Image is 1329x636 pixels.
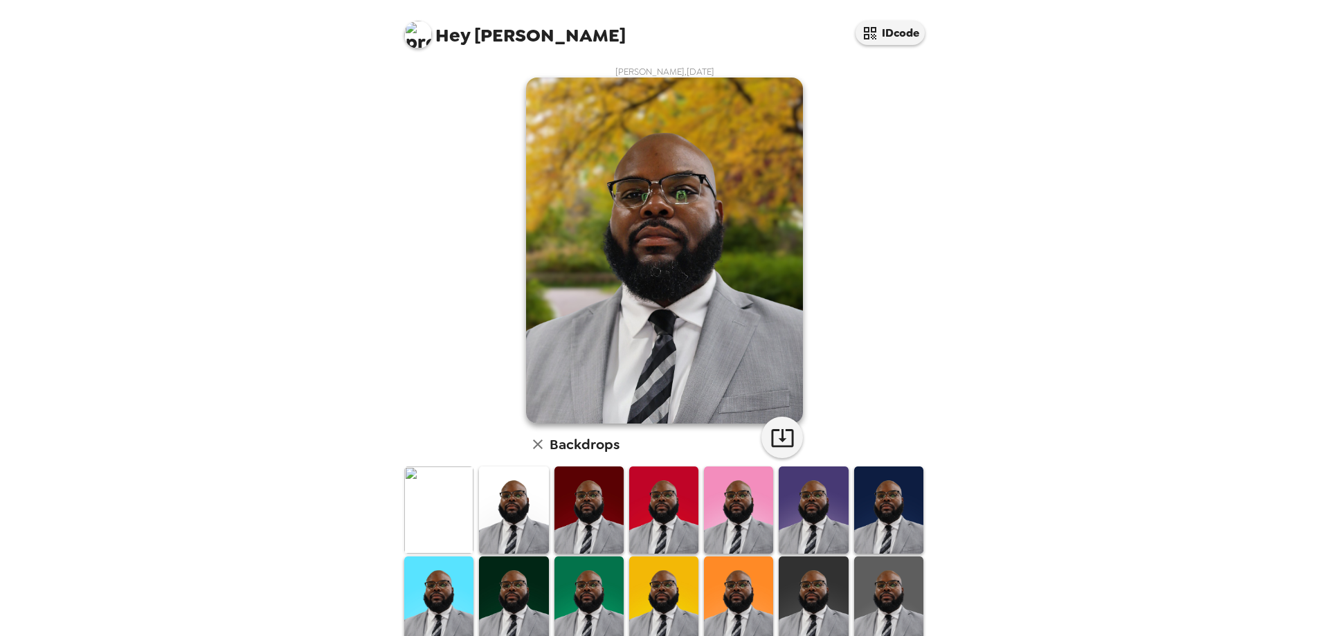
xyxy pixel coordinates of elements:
button: IDcode [856,21,925,45]
span: Hey [435,23,470,48]
h6: Backdrops [550,433,620,455]
img: user [526,78,803,424]
img: Original [404,466,473,553]
span: [PERSON_NAME] , [DATE] [615,66,714,78]
img: profile pic [404,21,432,48]
span: [PERSON_NAME] [404,14,626,45]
